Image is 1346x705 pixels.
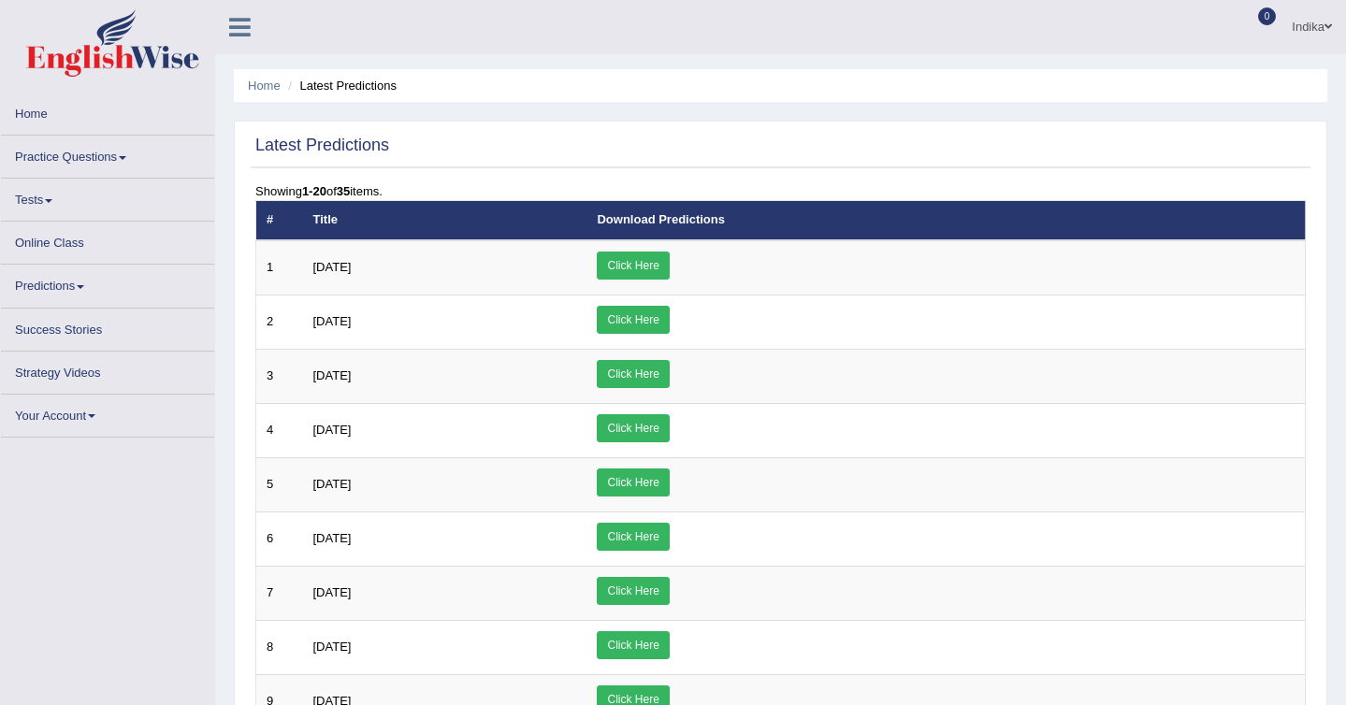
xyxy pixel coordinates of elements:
[256,240,303,295] td: 1
[1,352,214,388] a: Strategy Videos
[313,368,352,382] span: [DATE]
[313,640,352,654] span: [DATE]
[256,403,303,457] td: 4
[313,314,352,328] span: [DATE]
[597,577,669,605] a: Click Here
[1258,7,1277,25] span: 0
[283,77,397,94] li: Latest Predictions
[256,457,303,511] td: 5
[255,137,389,155] h2: Latest Predictions
[597,631,669,659] a: Click Here
[302,184,326,198] b: 1-20
[1,136,214,172] a: Practice Questions
[256,620,303,674] td: 8
[1,222,214,258] a: Online Class
[255,182,1306,200] div: Showing of items.
[586,201,1305,240] th: Download Predictions
[337,184,350,198] b: 35
[303,201,587,240] th: Title
[256,349,303,403] td: 3
[597,360,669,388] a: Click Here
[597,523,669,551] a: Click Here
[597,306,669,334] a: Click Here
[1,265,214,301] a: Predictions
[248,79,281,93] a: Home
[313,260,352,274] span: [DATE]
[256,566,303,620] td: 7
[256,201,303,240] th: #
[313,585,352,599] span: [DATE]
[256,511,303,566] td: 6
[313,477,352,491] span: [DATE]
[313,531,352,545] span: [DATE]
[1,179,214,215] a: Tests
[313,423,352,437] span: [DATE]
[1,309,214,345] a: Success Stories
[597,414,669,442] a: Click Here
[597,468,669,496] a: Click Here
[597,252,669,280] a: Click Here
[1,395,214,431] a: Your Account
[256,295,303,349] td: 2
[1,93,214,129] a: Home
